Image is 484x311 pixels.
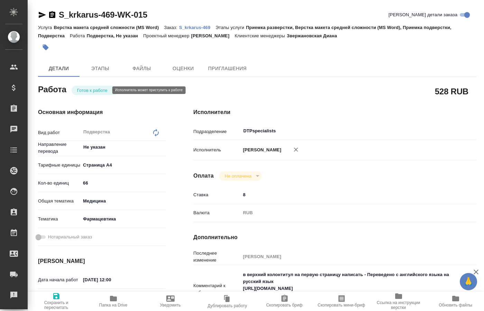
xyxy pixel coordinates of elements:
p: Направление перевода [38,141,81,155]
input: ✎ Введи что-нибудь [81,275,141,285]
span: Оценки [167,64,200,73]
h4: Оплата [193,172,214,180]
input: ✎ Введи что-нибудь [241,190,453,200]
span: Папка на Drive [99,303,128,308]
span: [PERSON_NAME] детали заказа [389,11,457,18]
div: Медицина [81,195,166,207]
h2: 528 RUB [435,85,468,97]
button: Скопировать ссылку для ЯМессенджера [38,11,46,19]
div: Готов к работе [72,86,118,95]
p: Дата начала работ [38,276,81,283]
button: 🙏 [460,273,477,290]
p: S_krkarus-469 [179,25,216,30]
button: Папка на Drive [85,292,142,311]
p: Общая тематика [38,198,81,205]
button: Не оплачена [223,173,253,179]
p: Подверстка, Не указан [87,33,143,38]
p: Клиентские менеджеры [235,33,287,38]
p: Звержановская Диана [287,33,342,38]
p: Подразделение [193,128,240,135]
button: Обновить файлы [427,292,484,311]
span: Детали [42,64,75,73]
p: [PERSON_NAME] [191,33,235,38]
button: Скопировать ссылку [48,11,56,19]
span: Файлы [125,64,158,73]
span: Ссылка на инструкции верстки [374,300,423,310]
button: Добавить тэг [38,40,53,55]
span: Скопировать бриф [266,303,302,308]
button: Скопировать мини-бриф [313,292,370,311]
div: Готов к работе [219,171,262,181]
button: Удалить исполнителя [288,142,304,157]
button: Open [449,130,450,132]
p: Верстка макета средней сложности (MS Word) [54,25,164,30]
button: Готов к работе [75,87,110,93]
button: Уведомить [142,292,199,311]
p: Тарифные единицы [38,162,81,169]
button: Сохранить и пересчитать [28,292,85,311]
a: S_krkarus-469 [179,24,216,30]
span: Уведомить [160,303,181,308]
p: Валюта [193,209,240,216]
input: ✎ Введи что-нибудь [81,178,166,188]
h4: Основная информация [38,108,166,116]
span: Этапы [84,64,117,73]
div: RUB [241,207,453,219]
span: 🙏 [463,274,474,289]
button: Open [162,147,163,148]
p: Проектный менеджер [143,33,191,38]
span: Нотариальный заказ [48,234,92,241]
h4: Дополнительно [193,233,476,242]
textarea: в верхний колонтитул на первую страницу написать - Переведено с английского языка на русский язык... [241,269,453,308]
div: Страница А4 [81,159,166,171]
p: Этапы услуги [216,25,246,30]
p: Последнее изменение [193,250,240,264]
span: Приглашения [208,64,247,73]
span: Обновить файлы [439,303,472,308]
p: Услуга [38,25,54,30]
a: S_krkarus-469-WK-015 [59,10,147,19]
button: Ссылка на инструкции верстки [370,292,427,311]
h4: [PERSON_NAME] [38,257,166,265]
p: Исполнитель [193,147,240,153]
p: Работа [70,33,87,38]
p: Кол-во единиц [38,180,81,187]
p: Вид работ [38,129,81,136]
button: Дублировать работу [199,292,256,311]
p: Тематика [38,216,81,223]
h4: Исполнители [193,108,476,116]
input: Пустое поле [241,252,453,262]
p: Ставка [193,191,240,198]
span: Дублировать работу [208,303,247,308]
button: Скопировать бриф [256,292,313,311]
span: Сохранить и пересчитать [32,300,81,310]
div: Фармацевтика [81,213,166,225]
span: Скопировать мини-бриф [318,303,365,308]
p: Заказ: [164,25,179,30]
h2: Работа [38,83,66,95]
p: [PERSON_NAME] [241,147,281,153]
p: Комментарий к работе [193,282,240,296]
